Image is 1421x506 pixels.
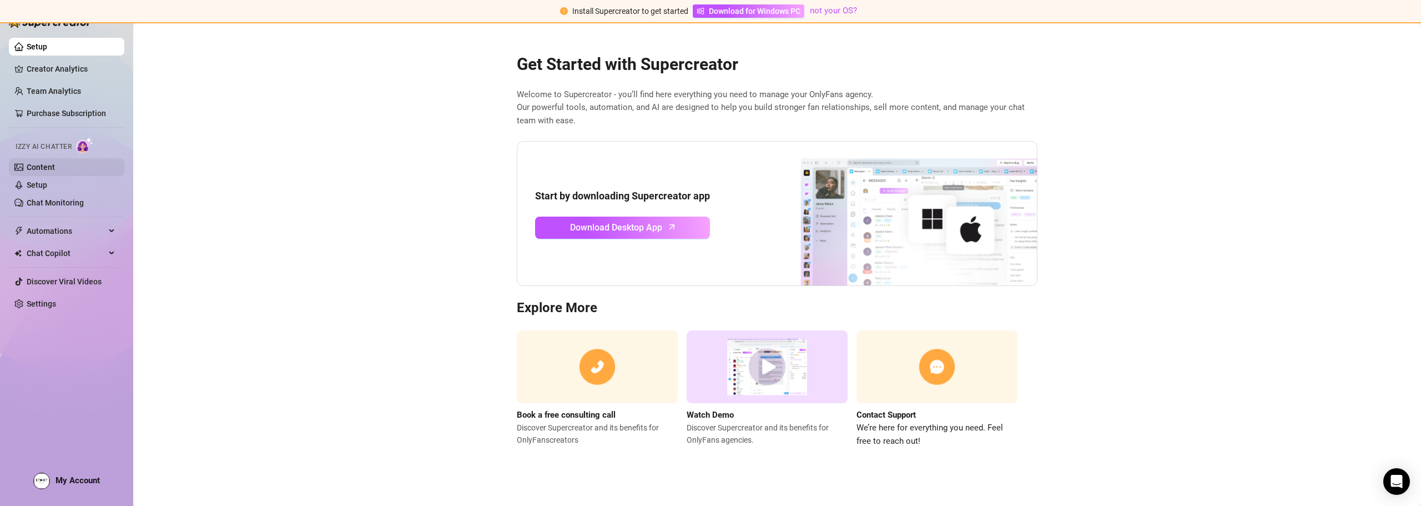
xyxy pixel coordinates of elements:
[517,299,1037,317] h3: Explore More
[1383,468,1410,495] div: Open Intercom Messenger
[517,330,678,448] a: Book a free consulting callDiscover Supercreator and its benefits for OnlyFanscreators
[27,198,84,207] a: Chat Monitoring
[697,7,704,15] span: windows
[27,222,105,240] span: Automations
[709,5,800,17] span: Download for Windows PC
[810,6,857,16] a: not your OS?
[14,227,23,236] span: thunderbolt
[570,221,662,234] span: Download Desktop App
[687,330,848,448] a: Watch DemoDiscover Supercreator and its benefits for OnlyFans agencies.
[27,277,102,286] a: Discover Viral Videos
[14,249,22,257] img: Chat Copilot
[666,221,678,233] span: arrow-up
[517,330,678,403] img: consulting call
[16,142,72,152] span: Izzy AI Chatter
[56,475,100,485] span: My Account
[76,137,93,153] img: AI Chatter
[27,60,115,78] a: Creator Analytics
[535,217,710,239] a: Download Desktop Apparrow-up
[517,410,616,420] strong: Book a free consulting call
[27,42,47,51] a: Setup
[517,88,1037,128] span: Welcome to Supercreator - you’ll find here everything you need to manage your OnlyFans agency. Ou...
[687,410,734,420] strong: Watch Demo
[572,7,688,16] span: Install Supercreator to get started
[535,190,710,202] strong: Start by downloading Supercreator app
[560,7,568,15] span: exclamation-circle
[34,473,49,489] img: ACg8ocIimuukQZLiW_oVZV0PFlL8JhO0utYOTXUHL9mOweMYfOwEv4Q=s96-c
[517,54,1037,75] h2: Get Started with Supercreator
[27,181,47,189] a: Setup
[517,422,678,446] span: Discover Supercreator and its benefits for OnlyFans creators
[27,163,55,172] a: Content
[856,422,1017,448] span: We’re here for everything you need. Feel free to reach out!
[759,142,1037,286] img: download app
[687,330,848,403] img: supercreator demo
[27,244,105,262] span: Chat Copilot
[693,4,804,18] a: Download for Windows PC
[27,87,81,96] a: Team Analytics
[27,109,106,118] a: Purchase Subscription
[856,410,916,420] strong: Contact Support
[687,422,848,446] span: Discover Supercreator and its benefits for OnlyFans agencies.
[27,299,56,308] a: Settings
[856,330,1017,403] img: contact support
